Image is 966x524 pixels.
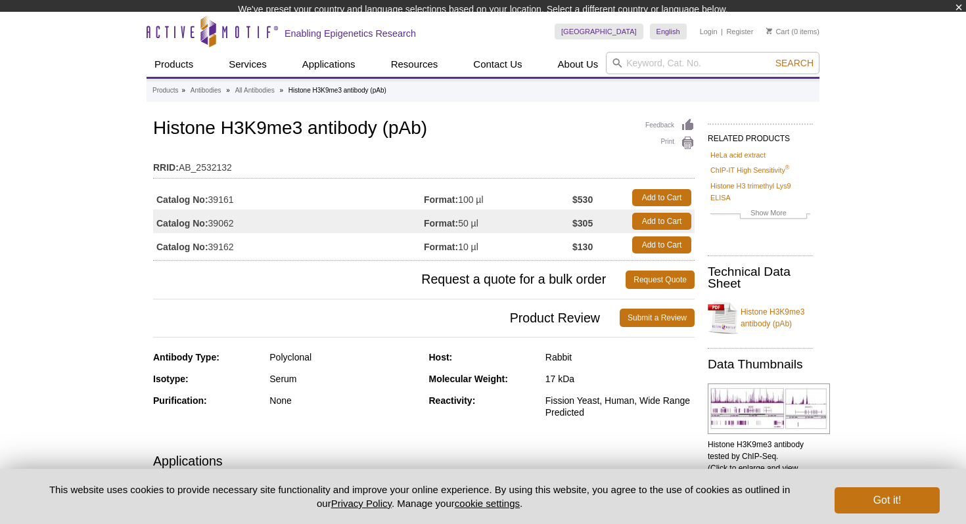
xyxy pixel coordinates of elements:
a: Add to Cart [632,236,691,253]
td: 10 µl [424,233,572,257]
a: Applications [294,52,363,77]
p: This website uses cookies to provide necessary site functionality and improve your online experie... [26,483,813,510]
span: Search [775,58,814,68]
strong: Isotype: [153,374,189,384]
a: Print [645,136,695,150]
div: Polyclonal [269,351,419,363]
a: Submit a Review [620,309,695,327]
div: Serum [269,373,419,385]
a: Contact Us [465,52,530,77]
strong: Molecular Weight: [429,374,508,384]
a: English [650,24,687,39]
div: 17 kDa [545,373,695,385]
li: » [226,87,230,94]
a: Products [152,85,178,97]
a: Histone H3 trimethyl Lys9 ELISA [710,180,810,204]
strong: Format: [424,194,458,206]
a: About Us [550,52,607,77]
strong: Catalog No: [156,217,208,229]
li: » [181,87,185,94]
td: 39062 [153,209,424,233]
a: Cart [766,27,789,36]
div: Fission Yeast, Human, Wide Range Predicted [545,395,695,418]
h2: RELATED PRODUCTS [708,123,813,147]
a: Login [700,27,718,36]
h2: Data Thumbnails [708,359,813,370]
a: Register [726,27,753,36]
sup: ® [785,165,790,171]
img: Change Here [516,10,551,41]
td: 100 µl [424,186,572,209]
strong: $305 [572,217,593,229]
strong: $530 [572,194,593,206]
li: » [279,87,283,94]
li: | [721,24,723,39]
h2: Technical Data Sheet [708,266,813,290]
a: Resources [383,52,446,77]
div: None [269,395,419,406]
button: Search [771,57,817,69]
span: Request a quote for a bulk order [153,271,626,289]
li: (0 items) [766,24,819,39]
a: Request Quote [626,271,695,289]
li: Histone H3K9me3 antibody (pAb) [288,87,386,94]
a: Add to Cart [632,189,691,206]
div: Rabbit [545,351,695,363]
img: Your Cart [766,28,772,34]
a: HeLa acid extract [710,149,766,161]
td: 39162 [153,233,424,257]
p: Histone H3K9me3 antibody tested by ChIP-Seq. (Click to enlarge and view details). [708,439,813,486]
strong: Antibody Type: [153,352,219,362]
strong: Reactivity: [429,395,476,406]
td: 39161 [153,186,424,209]
button: cookie settings [455,498,520,509]
a: ChIP-IT High Sensitivity® [710,164,789,176]
td: 50 µl [424,209,572,233]
strong: Format: [424,241,458,253]
a: Show More [710,207,810,222]
a: Add to Cart [632,213,691,230]
strong: Catalog No: [156,194,208,206]
img: Histone H3K9me3 antibody tested by ChIP-Seq. [708,383,830,434]
a: All Antibodies [235,85,275,97]
a: Histone H3K9me3 antibody (pAb) [708,298,813,338]
a: Products [147,52,201,77]
a: [GEOGRAPHIC_DATA] [555,24,643,39]
h2: Enabling Epigenetics Research [285,28,416,39]
td: AB_2532132 [153,154,695,175]
h3: Applications [153,451,695,471]
input: Keyword, Cat. No. [606,52,819,74]
a: Feedback [645,118,695,133]
strong: RRID: [153,162,179,173]
span: Product Review [153,309,620,327]
strong: $130 [572,241,593,253]
strong: Purification: [153,395,207,406]
h1: Histone H3K9me3 antibody (pAb) [153,118,695,141]
strong: Catalog No: [156,241,208,253]
a: Privacy Policy [331,498,392,509]
a: Services [221,52,275,77]
strong: Format: [424,217,458,229]
button: Got it! [835,487,940,513]
a: Antibodies [191,85,221,97]
strong: Host: [429,352,453,362]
